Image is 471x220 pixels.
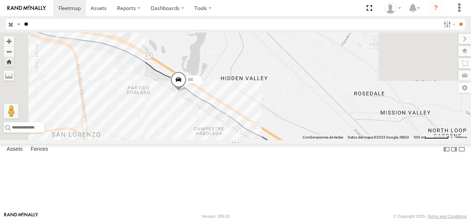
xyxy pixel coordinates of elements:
[428,214,467,219] a: Terms and Conditions
[3,144,26,154] label: Assets
[450,144,458,155] label: Dock Summary Table to the Right
[4,46,14,57] button: Zoom out
[202,214,230,219] div: Version: 305.01
[441,19,457,30] label: Search Filter Options
[4,104,19,119] button: Arrastra al hombrecito al mapa para abrir Street View
[458,83,471,93] label: Map Settings
[7,6,46,11] img: rand-logo.svg
[4,36,14,46] button: Zoom in
[430,2,442,14] i: ?
[4,70,14,81] label: Measure
[414,135,424,139] span: 500 m
[4,213,38,220] a: Visit our Website
[455,136,467,139] a: Términos
[348,135,409,139] span: Datos del mapa ©2025 Google, INEGI
[458,144,465,155] label: Hide Summary Table
[303,135,343,140] button: Combinaciones de teclas
[188,77,193,82] span: 94
[16,19,21,30] label: Search Query
[4,57,14,67] button: Zoom Home
[382,3,404,14] div: antonio fernandez
[393,214,467,219] div: © Copyright 2025 -
[411,135,451,140] button: Escala del mapa: 500 m por 62 píxeles
[443,144,450,155] label: Dock Summary Table to the Left
[27,144,52,154] label: Fences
